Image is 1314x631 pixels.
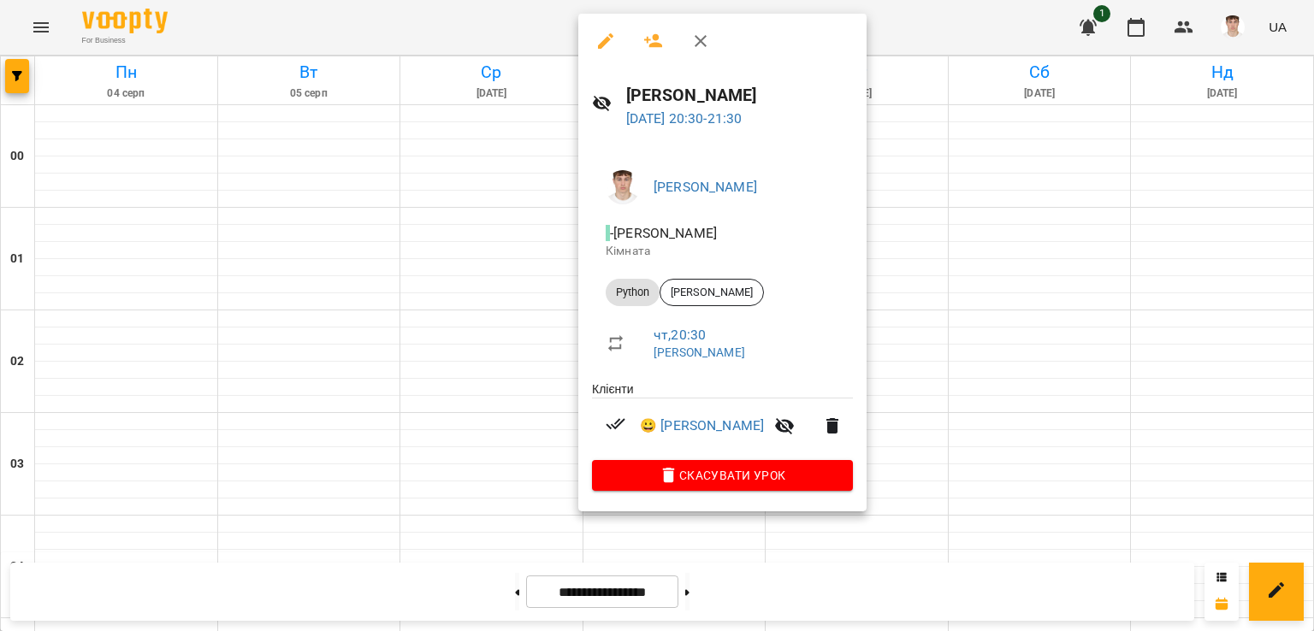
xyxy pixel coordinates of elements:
a: [PERSON_NAME] [654,345,745,359]
img: 8fe045a9c59afd95b04cf3756caf59e6.jpg [606,170,640,204]
p: Кімната [606,243,839,260]
a: чт , 20:30 [654,327,706,343]
span: - [PERSON_NAME] [606,225,720,241]
a: 😀 [PERSON_NAME] [640,416,764,436]
a: [PERSON_NAME] [654,179,757,195]
ul: Клієнти [592,380,853,460]
span: Python [606,285,660,300]
svg: Візит сплачено [606,414,626,434]
span: [PERSON_NAME] [660,285,763,300]
div: [PERSON_NAME] [660,279,764,306]
a: [DATE] 20:30-21:30 [626,110,743,127]
button: Скасувати Урок [592,460,853,491]
span: Скасувати Урок [606,465,839,486]
h6: [PERSON_NAME] [626,82,853,109]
